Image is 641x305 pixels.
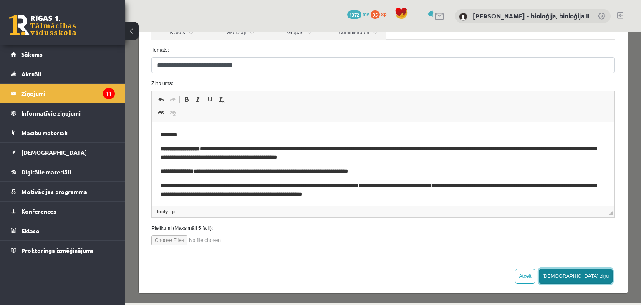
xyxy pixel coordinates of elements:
[347,10,361,19] span: 1372
[56,62,67,73] a: Bold (Ctrl+B)
[11,221,115,240] a: Eklase
[347,10,369,17] a: 1372 mP
[30,176,44,183] a: body element
[21,129,68,136] span: Mācību materiāli
[21,227,39,234] span: Eklase
[21,70,41,78] span: Aktuāli
[459,13,467,21] img: Elza Saulīte - bioloģija, bioloģija II
[103,88,115,99] i: 11
[363,10,369,17] span: mP
[414,237,488,252] button: [DEMOGRAPHIC_DATA] ziņu
[371,10,391,17] a: 95 xp
[30,62,42,73] a: Undo (Ctrl+Z)
[8,8,454,169] body: Editor, wiswyg-editor-47025050038560-1757571344-600
[21,247,94,254] span: Proktoringa izmēģinājums
[21,103,115,123] legend: Informatīvie ziņojumi
[42,62,53,73] a: Redo (Ctrl+Y)
[11,241,115,260] a: Proktoringa izmēģinājums
[20,14,496,22] label: Temats:
[371,10,380,19] span: 95
[9,15,76,35] a: Rīgas 1. Tālmācības vidusskola
[11,45,115,64] a: Sākums
[20,192,496,200] label: Pielikumi (Maksimāli 5 faili):
[45,176,51,183] a: p element
[11,84,115,103] a: Ziņojumi11
[11,182,115,201] a: Motivācijas programma
[30,76,42,86] a: Link (Ctrl+K)
[42,76,53,86] a: Unlink
[11,162,115,181] a: Digitālie materiāli
[381,10,386,17] span: xp
[483,179,487,183] span: Resize
[21,168,71,176] span: Digitālie materiāli
[390,237,410,252] button: Atcelt
[21,207,56,215] span: Konferences
[473,12,589,20] a: [PERSON_NAME] - bioloģija, bioloģija II
[79,62,91,73] a: Underline (Ctrl+U)
[11,103,115,123] a: Informatīvie ziņojumi
[21,84,115,103] legend: Ziņojumi
[21,188,87,195] span: Motivācijas programma
[21,50,43,58] span: Sākums
[91,62,102,73] a: Remove Format
[11,202,115,221] a: Konferences
[21,149,87,156] span: [DEMOGRAPHIC_DATA]
[11,143,115,162] a: [DEMOGRAPHIC_DATA]
[67,62,79,73] a: Italic (Ctrl+I)
[11,64,115,83] a: Aktuāli
[20,48,496,55] label: Ziņojums:
[27,90,489,174] iframe: Editor, wiswyg-editor-47025050038560-1757571344-600
[11,123,115,142] a: Mācību materiāli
